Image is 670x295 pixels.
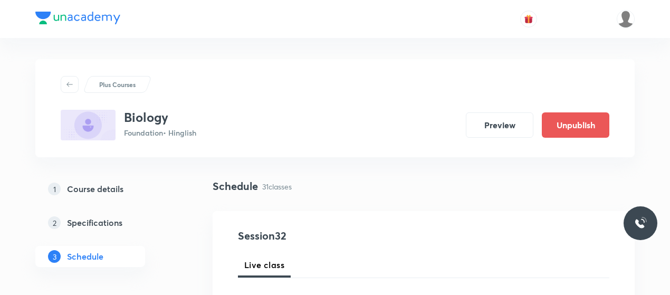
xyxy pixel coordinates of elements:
img: Dhirendra singh [617,10,635,28]
a: 2Specifications [35,212,179,233]
h5: Course details [67,183,123,195]
img: avatar [524,14,533,24]
h4: Session 32 [238,228,430,244]
h3: Biology [124,110,196,125]
p: 2 [48,216,61,229]
button: Preview [466,112,533,138]
h5: Specifications [67,216,122,229]
button: avatar [520,11,537,27]
img: BB2CFB64-3D1E-42CD-80BA-438888DB5641_plus.png [61,110,116,140]
p: 3 [48,250,61,263]
a: Company Logo [35,12,120,27]
p: 1 [48,183,61,195]
p: Foundation • Hinglish [124,127,196,138]
button: Unpublish [542,112,609,138]
img: ttu [634,217,647,230]
span: Live class [244,259,284,271]
a: 1Course details [35,178,179,199]
h5: Schedule [67,250,103,263]
h4: Schedule [213,178,258,194]
p: 31 classes [262,181,292,192]
img: Company Logo [35,12,120,24]
p: Plus Courses [99,80,136,89]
